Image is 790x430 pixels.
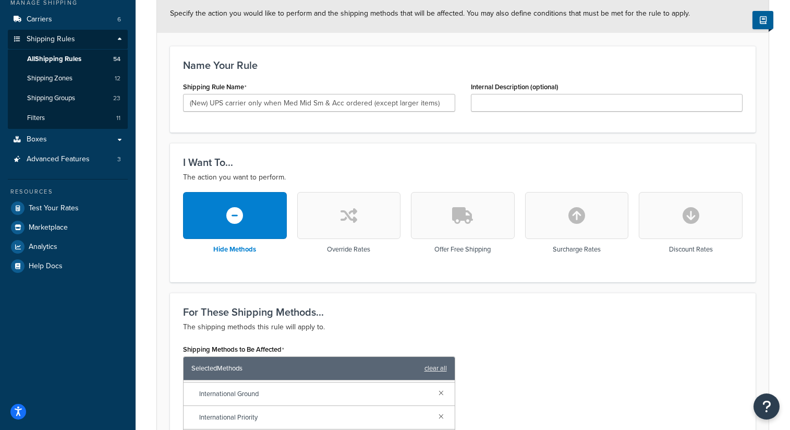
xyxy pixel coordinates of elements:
li: Advanced Features [8,150,128,169]
li: Filters [8,109,128,128]
li: Carriers [8,10,128,29]
span: All Shipping Rules [27,55,81,64]
span: Specify the action you would like to perform and the shipping methods that will be affected. You ... [170,8,690,19]
p: The action you want to perform. [183,171,743,184]
h3: Discount Rates [669,246,713,253]
span: Filters [27,114,45,123]
span: 6 [117,15,121,24]
h3: Name Your Rule [183,59,743,71]
span: Selected Methods [191,361,419,376]
a: Analytics [8,237,128,256]
span: Marketplace [29,223,68,232]
span: Shipping Zones [27,74,72,83]
span: Shipping Groups [27,94,75,103]
a: AllShipping Rules54 [8,50,128,69]
a: Help Docs [8,257,128,276]
li: Shipping Rules [8,30,128,129]
h3: For These Shipping Methods... [183,306,743,318]
a: Marketplace [8,218,128,237]
span: International Priority [199,410,430,425]
h3: Hide Methods [213,246,256,253]
a: Shipping Rules [8,30,128,49]
label: Shipping Methods to Be Affected [183,345,284,354]
span: Carriers [27,15,52,24]
span: Advanced Features [27,155,90,164]
span: Boxes [27,135,47,144]
a: Carriers6 [8,10,128,29]
p: The shipping methods this rule will apply to. [183,321,743,333]
button: Show Help Docs [752,11,773,29]
label: Internal Description (optional) [471,83,558,91]
h3: I Want To... [183,157,743,168]
button: Open Resource Center [753,393,780,420]
a: Advanced Features3 [8,150,128,169]
span: Shipping Rules [27,35,75,44]
span: Test Your Rates [29,204,79,213]
span: Analytics [29,243,57,252]
span: 11 [116,114,120,123]
label: Shipping Rule Name [183,83,247,91]
a: Shipping Zones12 [8,69,128,88]
span: 3 [117,155,121,164]
a: Shipping Groups23 [8,89,128,108]
span: 23 [113,94,120,103]
li: Shipping Groups [8,89,128,108]
div: Resources [8,187,128,196]
h3: Override Rates [327,246,370,253]
a: Filters11 [8,109,128,128]
a: clear all [424,361,447,376]
span: 54 [113,55,120,64]
li: Shipping Zones [8,69,128,88]
a: Boxes [8,130,128,149]
span: International Ground [199,387,430,401]
span: 12 [115,74,120,83]
h3: Surcharge Rates [553,246,601,253]
span: Help Docs [29,262,63,271]
h3: Offer Free Shipping [434,246,491,253]
a: Test Your Rates [8,199,128,218]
